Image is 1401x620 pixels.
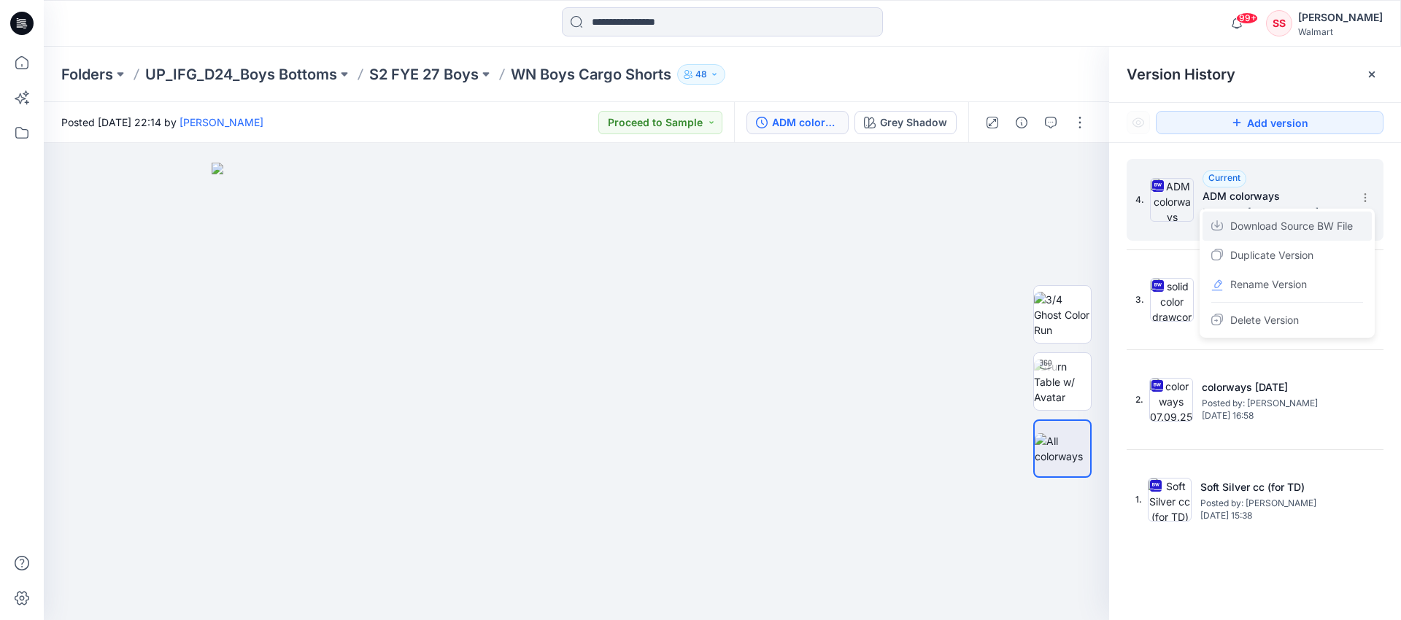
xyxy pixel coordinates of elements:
[1366,69,1378,80] button: Close
[1203,187,1348,205] h5: ADM colorways
[677,64,725,85] button: 48
[1200,496,1346,511] span: Posted by: Kei Yip
[1149,378,1193,422] img: colorways 07.09.25
[1148,478,1192,522] img: Soft Silver cc (for TD)
[1298,26,1383,37] div: Walmart
[1010,111,1033,134] button: Details
[212,163,941,620] img: eyJhbGciOiJIUzI1NiIsImtpZCI6IjAiLCJzbHQiOiJzZXMiLCJ0eXAiOiJKV1QifQ.eyJkYXRhIjp7InR5cGUiOiJzdG9yYW...
[1150,178,1194,222] img: ADM colorways
[1236,12,1258,24] span: 99+
[180,116,263,128] a: [PERSON_NAME]
[1202,411,1348,421] span: [DATE] 16:58
[1230,311,1299,329] span: Delete Version
[1127,111,1150,134] button: Show Hidden Versions
[369,64,479,85] a: S2 FYE 27 Boys
[1208,172,1240,183] span: Current
[1200,511,1346,521] span: [DATE] 15:38
[1202,396,1348,411] span: Posted by: Kei Yip
[1035,433,1090,464] img: All colorways
[695,66,707,82] p: 48
[1203,205,1348,220] span: Posted by: Kei Yip
[854,111,957,134] button: Grey Shadow
[1266,10,1292,36] div: SS
[1200,478,1346,496] h5: Soft Silver cc (for TD)
[746,111,849,134] button: ADM colorways
[1150,278,1194,322] img: solid color drawcord 07.21.25
[61,64,113,85] a: Folders
[1135,293,1144,306] span: 3.
[1127,66,1235,83] span: Version History
[1230,217,1353,235] span: Download Source BW File
[1298,9,1383,26] div: [PERSON_NAME]
[61,115,263,130] span: Posted [DATE] 22:14 by
[1034,359,1091,405] img: Turn Table w/ Avatar
[1135,493,1142,506] span: 1.
[1034,292,1091,338] img: 3/4 Ghost Color Run
[1230,276,1307,293] span: Rename Version
[1156,111,1383,134] button: Add version
[145,64,337,85] a: UP_IFG_D24_Boys Bottoms
[1230,247,1313,264] span: Duplicate Version
[1135,193,1144,206] span: 4.
[1135,393,1143,406] span: 2.
[1202,379,1348,396] h5: colorways 07.09.25
[772,115,839,131] div: ADM colorways
[880,115,947,131] div: Grey Shadow
[511,64,671,85] p: WN Boys Cargo Shorts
